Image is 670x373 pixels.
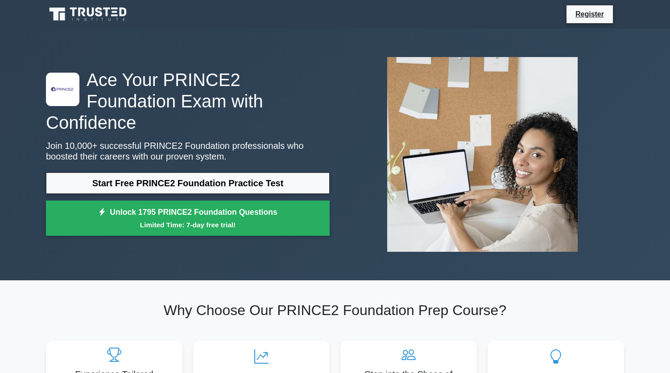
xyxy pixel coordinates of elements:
a: Register [570,8,609,20]
a: Start Free PRINCE2 Foundation Practice Test [46,172,330,194]
a: Unlock 1795 PRINCE2 Foundation QuestionsLimited Time: 7-day free trial! [46,201,330,236]
p: Join 10,000+ successful PRINCE2 Foundation professionals who boosted their careers with our prove... [46,140,330,162]
h1: Ace Your PRINCE2 Foundation Exam with Confidence [46,69,330,133]
small: Limited Time: 7-day free trial! [57,220,318,230]
h2: Why Choose Our PRINCE2 Foundation Prep Course? [46,302,624,319]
